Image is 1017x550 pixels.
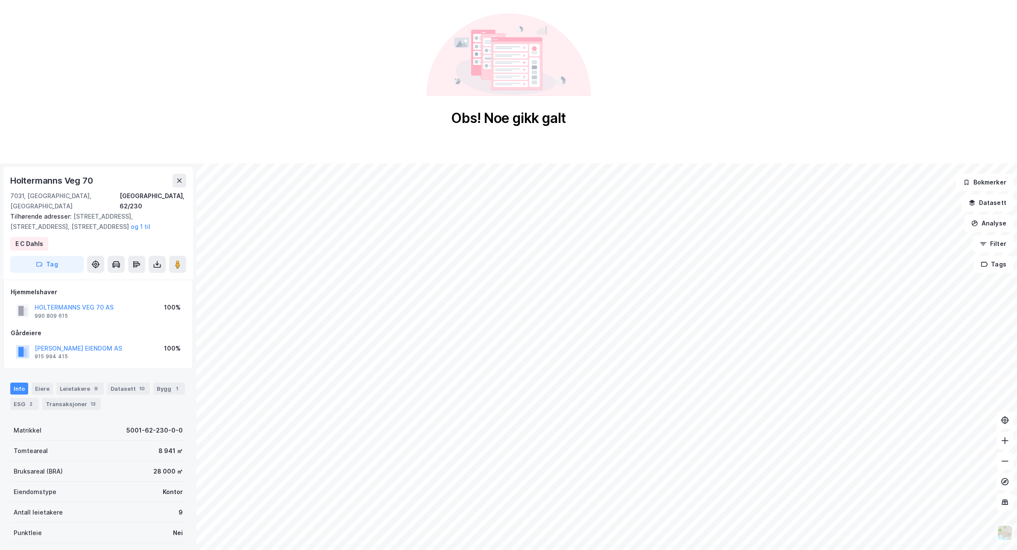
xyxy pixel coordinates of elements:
[153,466,183,477] div: 28 000 ㎡
[27,400,35,408] div: 2
[10,383,28,395] div: Info
[89,400,97,408] div: 13
[10,211,179,232] div: [STREET_ADDRESS], [STREET_ADDRESS], [STREET_ADDRESS]
[11,287,186,297] div: Hjemmelshaver
[35,353,68,360] div: 915 994 415
[15,239,43,249] div: E C Dahls
[974,509,1017,550] div: Kontrollprogram for chat
[14,466,63,477] div: Bruksareal (BRA)
[10,398,39,410] div: ESG
[35,313,68,319] div: 990 809 615
[10,174,94,187] div: Holtermanns Veg 70
[163,487,183,497] div: Kontor
[120,191,186,211] div: [GEOGRAPHIC_DATA], 62/230
[14,507,63,518] div: Antall leietakere
[14,446,48,456] div: Tomteareal
[126,425,183,436] div: 5001-62-230-0-0
[974,256,1014,273] button: Tags
[14,425,41,436] div: Matrikkel
[10,191,120,211] div: 7031, [GEOGRAPHIC_DATA], [GEOGRAPHIC_DATA]
[56,383,104,395] div: Leietakere
[11,328,186,338] div: Gårdeiere
[956,174,1014,191] button: Bokmerker
[14,528,42,538] div: Punktleie
[179,507,183,518] div: 9
[92,384,100,393] div: 9
[42,398,101,410] div: Transaksjoner
[973,235,1014,252] button: Filter
[10,213,73,220] span: Tilhørende adresser:
[14,487,56,497] div: Eiendomstype
[107,383,150,395] div: Datasett
[961,194,1014,211] button: Datasett
[138,384,147,393] div: 10
[164,302,181,313] div: 100%
[10,256,84,273] button: Tag
[173,384,182,393] div: 1
[964,215,1014,232] button: Analyse
[158,446,183,456] div: 8 941 ㎡
[173,528,183,538] div: Nei
[451,110,566,127] div: Obs! Noe gikk galt
[153,383,185,395] div: Bygg
[164,343,181,354] div: 100%
[32,383,53,395] div: Eiere
[974,509,1017,550] iframe: Chat Widget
